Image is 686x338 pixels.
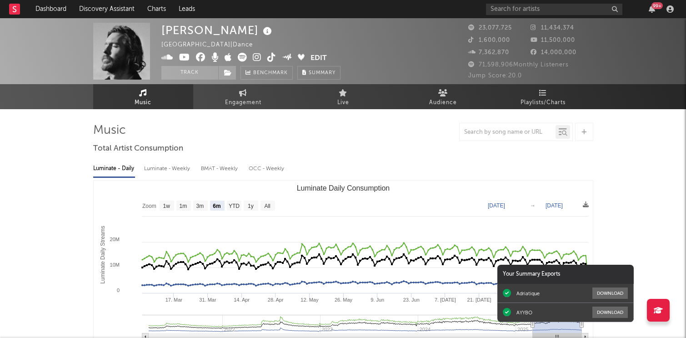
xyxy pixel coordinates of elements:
[531,50,576,55] span: 14,000,000
[99,226,105,283] text: Luminate Daily Streams
[310,53,327,64] button: Edit
[592,307,628,318] button: Download
[651,2,663,9] div: 99 +
[293,84,393,109] a: Live
[93,143,183,154] span: Total Artist Consumption
[516,309,532,316] div: AYYBO
[161,40,263,50] div: [GEOGRAPHIC_DATA] | Dance
[467,297,491,303] text: 21. [DATE]
[144,161,192,177] div: Luminate - Weekly
[267,297,283,303] text: 28. Apr
[497,265,634,284] div: Your Summary Exports
[592,288,628,299] button: Download
[199,297,216,303] text: 31. Mar
[468,62,569,68] span: 71,598,906 Monthly Listeners
[179,203,187,209] text: 1m
[296,184,390,192] text: Luminate Daily Consumption
[300,297,319,303] text: 12. May
[371,297,384,303] text: 9. Jun
[249,161,285,177] div: OCC - Weekly
[264,203,270,209] text: All
[240,66,293,80] a: Benchmark
[493,84,593,109] a: Playlists/Charts
[486,4,622,15] input: Search for artists
[213,203,220,209] text: 6m
[546,202,563,209] text: [DATE]
[516,290,540,297] div: Adriatique
[521,97,566,108] span: Playlists/Charts
[435,297,456,303] text: 7. [DATE]
[163,203,170,209] text: 1w
[116,288,119,293] text: 0
[488,202,505,209] text: [DATE]
[165,297,182,303] text: 17. Mar
[460,129,556,136] input: Search by song name or URL
[142,203,156,209] text: Zoom
[468,50,509,55] span: 7,362,870
[248,203,254,209] text: 1y
[110,237,119,242] text: 20M
[297,66,340,80] button: Summary
[334,297,352,303] text: 26. May
[530,202,536,209] text: →
[93,161,135,177] div: Luminate - Daily
[253,68,288,79] span: Benchmark
[649,5,655,13] button: 99+
[309,71,335,76] span: Summary
[228,203,239,209] text: YTD
[135,97,151,108] span: Music
[93,84,193,109] a: Music
[393,84,493,109] a: Audience
[161,23,274,38] div: [PERSON_NAME]
[161,66,218,80] button: Track
[403,297,419,303] text: 23. Jun
[429,97,457,108] span: Audience
[531,37,575,43] span: 11,500,000
[196,203,204,209] text: 3m
[193,84,293,109] a: Engagement
[337,97,349,108] span: Live
[531,25,574,31] span: 11,434,374
[468,25,512,31] span: 23,077,725
[225,97,261,108] span: Engagement
[468,37,510,43] span: 1,600,000
[201,161,240,177] div: BMAT - Weekly
[234,297,250,303] text: 14. Apr
[468,73,522,79] span: Jump Score: 20.0
[110,262,119,267] text: 10M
